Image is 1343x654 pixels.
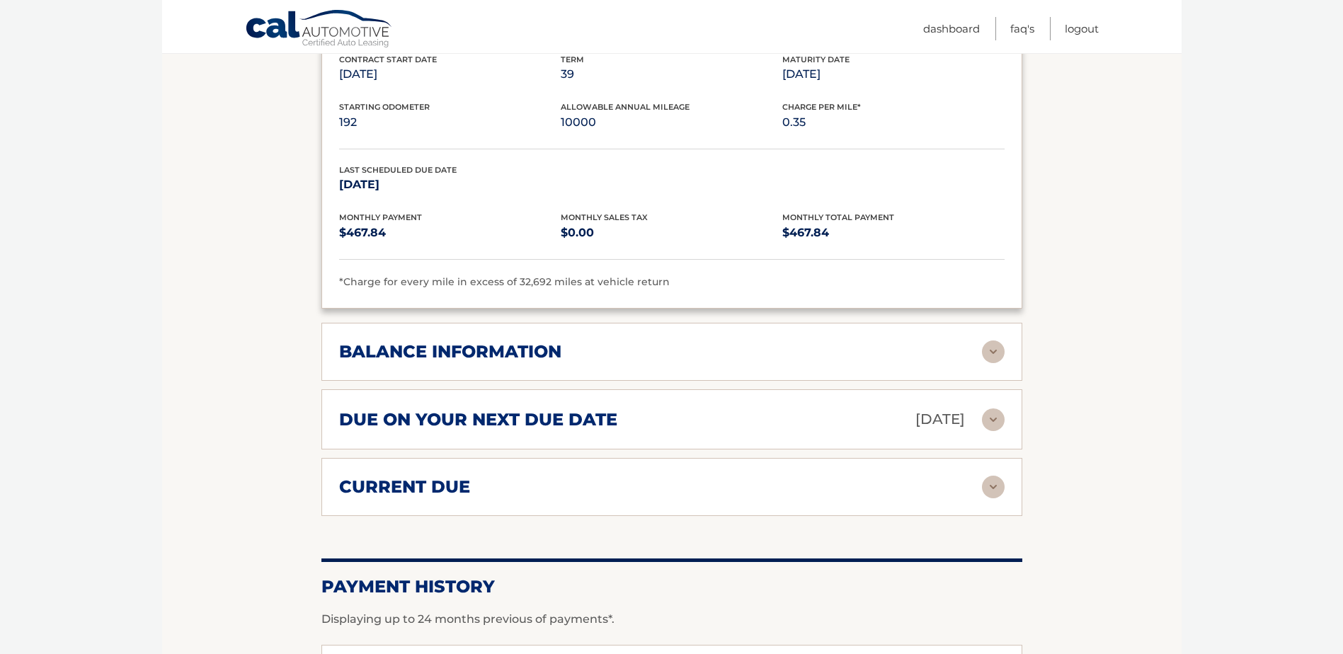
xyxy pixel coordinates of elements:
[339,212,422,222] span: Monthly Payment
[245,9,394,50] a: Cal Automotive
[782,113,1004,132] p: 0.35
[782,64,1004,84] p: [DATE]
[339,64,561,84] p: [DATE]
[339,409,617,430] h2: due on your next due date
[339,341,561,362] h2: balance information
[561,64,782,84] p: 39
[321,611,1022,628] p: Displaying up to 24 months previous of payments*.
[982,340,1005,363] img: accordion-rest.svg
[782,223,1004,243] p: $467.84
[982,408,1005,431] img: accordion-rest.svg
[561,212,648,222] span: Monthly Sales Tax
[915,407,965,432] p: [DATE]
[561,113,782,132] p: 10000
[339,223,561,243] p: $467.84
[923,17,980,40] a: Dashboard
[561,223,782,243] p: $0.00
[782,212,894,222] span: Monthly Total Payment
[782,102,861,112] span: Charge Per Mile*
[1010,17,1034,40] a: FAQ's
[339,175,561,195] p: [DATE]
[339,54,437,64] span: Contract Start Date
[561,102,690,112] span: Allowable Annual Mileage
[339,113,561,132] p: 192
[339,476,470,498] h2: current due
[1065,17,1099,40] a: Logout
[782,54,850,64] span: Maturity Date
[339,275,670,288] span: *Charge for every mile in excess of 32,692 miles at vehicle return
[321,576,1022,597] h2: Payment History
[561,54,584,64] span: Term
[339,165,457,175] span: Last Scheduled Due Date
[339,102,430,112] span: Starting Odometer
[982,476,1005,498] img: accordion-rest.svg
